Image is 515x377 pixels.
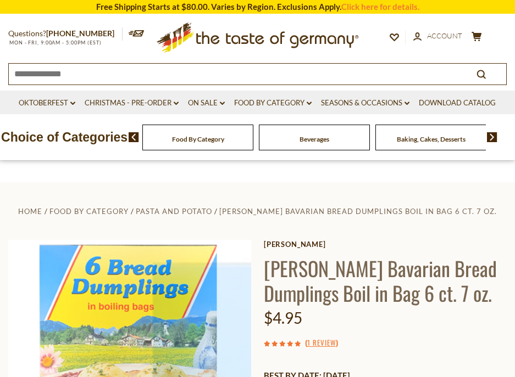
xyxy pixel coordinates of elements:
span: MON - FRI, 9:00AM - 5:00PM (EST) [8,40,102,46]
a: [PERSON_NAME] Bavarian Bread Dumplings Boil in Bag 6 ct. 7 oz. [219,207,497,216]
a: Baking, Cakes, Desserts [397,135,466,143]
span: $4.95 [264,308,302,327]
a: On Sale [188,97,225,109]
img: next arrow [487,132,497,142]
a: [PERSON_NAME] [264,240,507,249]
span: ( ) [305,337,338,348]
a: Home [18,207,42,216]
a: Pasta and Potato [136,207,212,216]
h1: [PERSON_NAME] Bavarian Bread Dumplings Boil in Bag 6 ct. 7 oz. [264,256,507,305]
img: previous arrow [129,132,139,142]
a: Account [413,30,462,42]
p: Questions? [8,27,123,41]
a: Food By Category [49,207,129,216]
span: Account [427,31,462,40]
a: Christmas - PRE-ORDER [85,97,179,109]
a: Food By Category [172,135,224,143]
a: 1 Review [307,337,336,349]
a: Click here for details. [341,2,419,12]
a: Oktoberfest [19,97,75,109]
a: Download Catalog [419,97,496,109]
a: Beverages [300,135,329,143]
a: Food By Category [234,97,312,109]
a: Seasons & Occasions [321,97,409,109]
a: [PHONE_NUMBER] [46,29,114,38]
